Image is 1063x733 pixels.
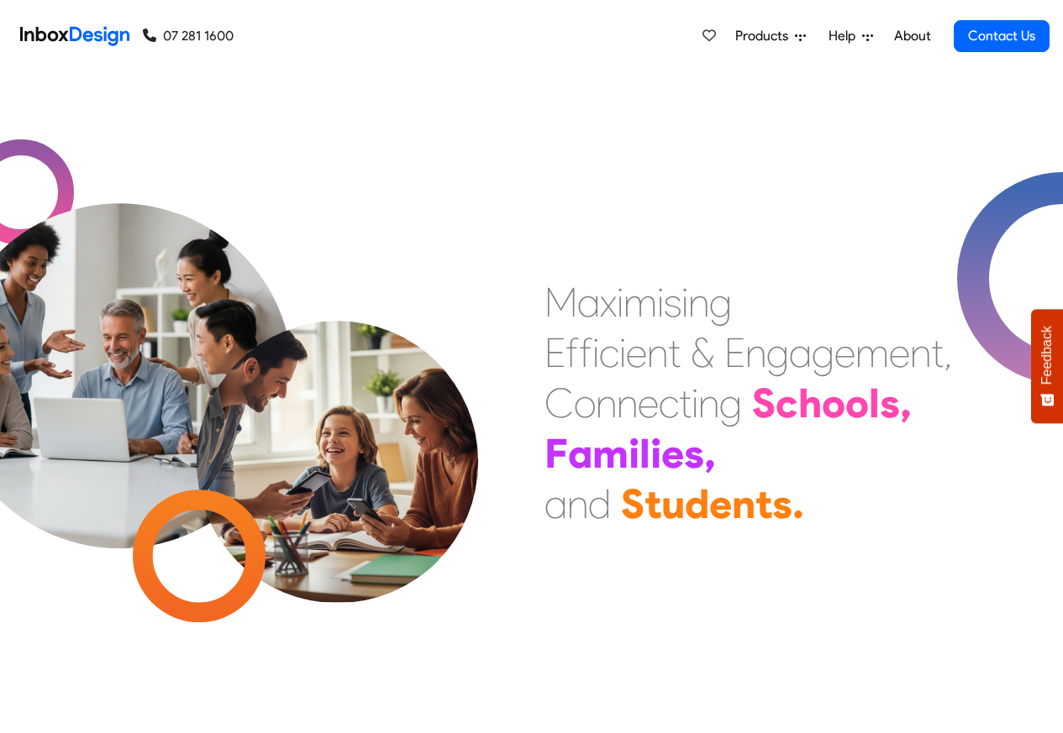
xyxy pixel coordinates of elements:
div: o [845,378,869,428]
div: Maximising Efficient & Engagement, Connecting Schools, Families, and Students. [545,277,952,529]
div: n [567,479,588,529]
div: n [910,327,931,378]
div: g [719,378,742,428]
a: Contact Us [954,20,1050,52]
img: parents_with_child.png [161,251,513,603]
div: & [691,327,714,378]
div: S [752,378,776,428]
div: x [600,277,617,327]
div: m [855,327,889,378]
div: o [574,378,596,428]
div: t [755,479,772,529]
div: S [621,479,645,529]
div: n [596,378,617,428]
div: m [624,277,657,327]
div: i [692,378,698,428]
div: i [629,428,639,479]
div: d [588,479,611,529]
div: e [638,378,659,428]
div: t [931,327,944,378]
span: Help [829,26,862,46]
div: a [789,327,812,378]
span: Products [735,26,795,46]
div: a [545,479,567,529]
div: m [592,428,629,479]
div: t [679,378,692,428]
div: h [798,378,822,428]
div: n [617,378,638,428]
div: s [772,479,792,529]
div: d [685,479,709,529]
div: , [900,378,912,428]
div: g [766,327,789,378]
div: g [709,277,732,327]
div: a [577,277,600,327]
div: i [617,277,624,327]
div: a [568,428,592,479]
div: e [626,327,647,378]
div: M [545,277,577,327]
div: s [684,428,704,479]
a: About [889,19,935,53]
div: , [704,428,716,479]
div: l [869,378,880,428]
div: n [732,479,755,529]
div: f [579,327,592,378]
div: t [668,327,681,378]
div: o [822,378,845,428]
div: F [545,428,568,479]
div: n [698,378,719,428]
div: c [659,378,679,428]
div: e [889,327,910,378]
div: l [639,428,650,479]
div: i [592,327,599,378]
div: s [880,378,900,428]
div: n [745,327,766,378]
div: C [545,378,574,428]
button: Feedback - Show survey [1031,309,1063,423]
div: i [657,277,664,327]
div: e [661,428,684,479]
div: c [776,378,798,428]
div: e [834,327,855,378]
div: g [812,327,834,378]
a: 07 281 1600 [143,26,234,46]
a: Products [729,19,813,53]
div: s [664,277,681,327]
a: Help [822,19,880,53]
div: E [724,327,745,378]
div: c [599,327,619,378]
div: t [645,479,661,529]
div: . [792,479,804,529]
div: e [709,479,732,529]
span: Feedback [1039,326,1055,385]
div: i [619,327,626,378]
div: u [661,479,685,529]
div: i [650,428,661,479]
div: , [944,327,952,378]
div: n [647,327,668,378]
div: f [566,327,579,378]
div: i [681,277,688,327]
div: E [545,327,566,378]
div: n [688,277,709,327]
